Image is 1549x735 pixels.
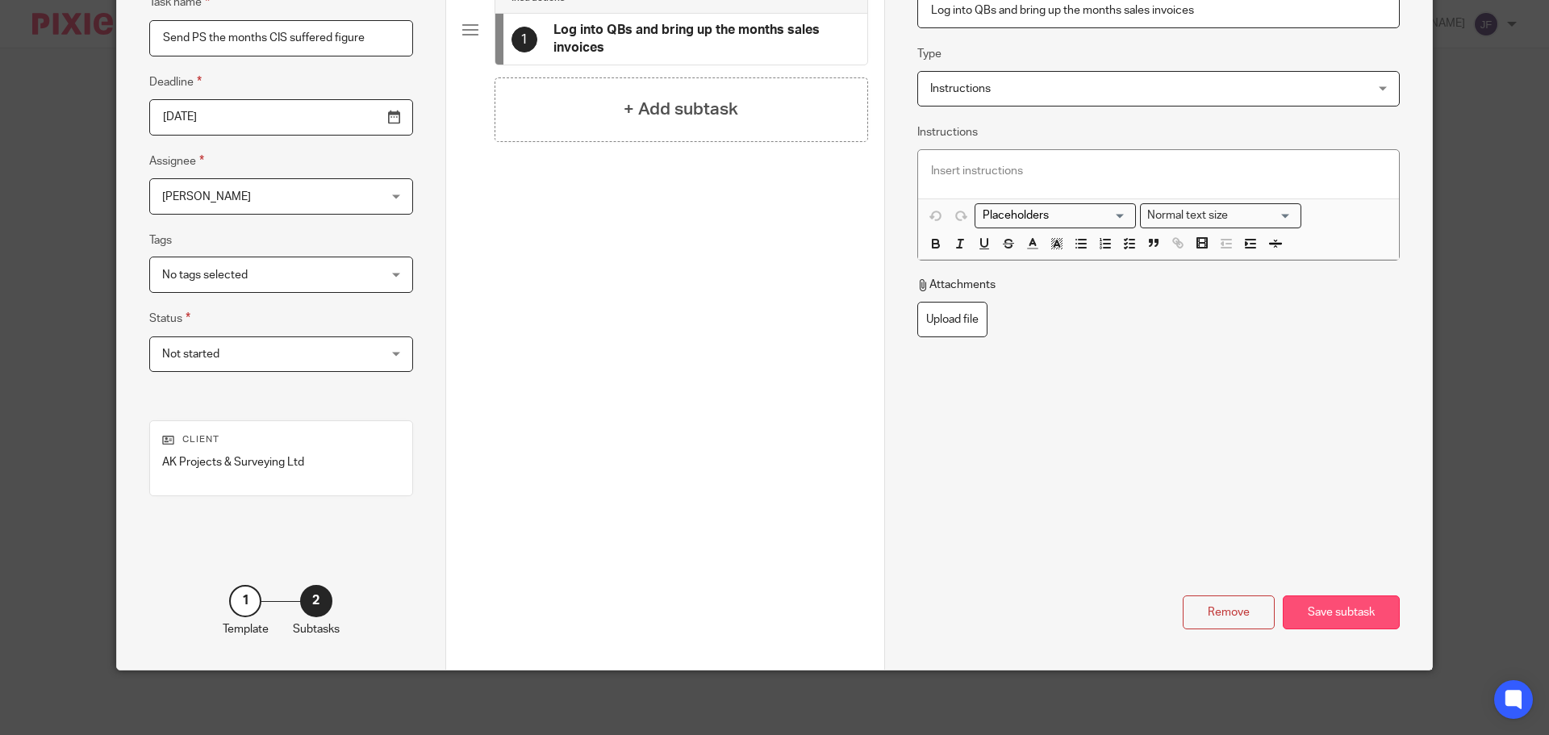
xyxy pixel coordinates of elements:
[149,73,202,91] label: Deadline
[975,203,1136,228] div: Placeholders
[1183,595,1275,630] div: Remove
[917,46,942,62] label: Type
[1283,595,1400,630] div: Save subtask
[917,124,978,140] label: Instructions
[1144,207,1232,224] span: Normal text size
[917,277,996,293] p: Attachments
[149,152,204,170] label: Assignee
[162,191,251,203] span: [PERSON_NAME]
[1140,203,1301,228] div: Text styles
[149,232,172,248] label: Tags
[1140,203,1301,228] div: Search for option
[149,20,413,56] input: Task name
[162,349,219,360] span: Not started
[511,27,537,52] div: 1
[917,302,987,338] label: Upload file
[162,269,248,281] span: No tags selected
[149,99,413,136] input: Use the arrow keys to pick a date
[293,621,340,637] p: Subtasks
[300,585,332,617] div: 2
[1234,207,1292,224] input: Search for option
[624,97,738,122] h4: + Add subtask
[162,433,400,446] p: Client
[553,22,851,56] h4: Log into QBs and bring up the months sales invoices
[977,207,1126,224] input: Search for option
[223,621,269,637] p: Template
[229,585,261,617] div: 1
[149,309,190,328] label: Status
[162,454,400,470] p: AK Projects & Surveying Ltd
[930,83,991,94] span: Instructions
[975,203,1136,228] div: Search for option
